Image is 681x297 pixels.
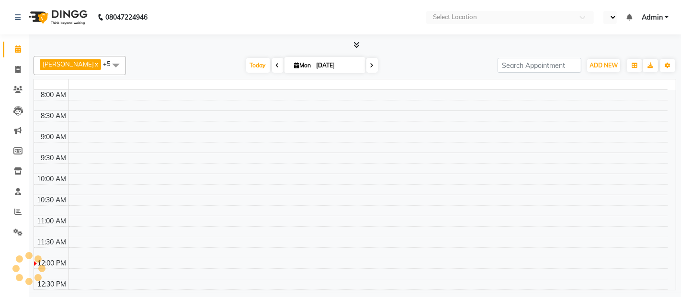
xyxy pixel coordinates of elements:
div: 11:00 AM [35,216,68,226]
span: Mon [292,62,314,69]
span: [PERSON_NAME] [43,60,94,68]
span: Today [246,58,270,73]
div: 10:00 AM [35,174,68,184]
div: 8:00 AM [39,90,68,100]
div: Select Location [433,12,477,22]
span: ADD NEW [590,62,618,69]
button: ADD NEW [587,59,620,72]
div: 10:30 AM [35,195,68,205]
input: 2025-09-01 [314,58,362,73]
div: 9:00 AM [39,132,68,142]
span: Admin [642,12,663,22]
div: 9:30 AM [39,153,68,163]
div: 8:30 AM [39,111,68,121]
span: +5 [103,60,118,67]
input: Search Appointment [498,58,581,73]
b: 08047224946 [105,4,148,31]
div: 12:00 PM [36,258,68,268]
a: x [94,60,98,68]
img: logo [24,4,90,31]
div: 11:30 AM [35,237,68,247]
div: 12:30 PM [36,279,68,289]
